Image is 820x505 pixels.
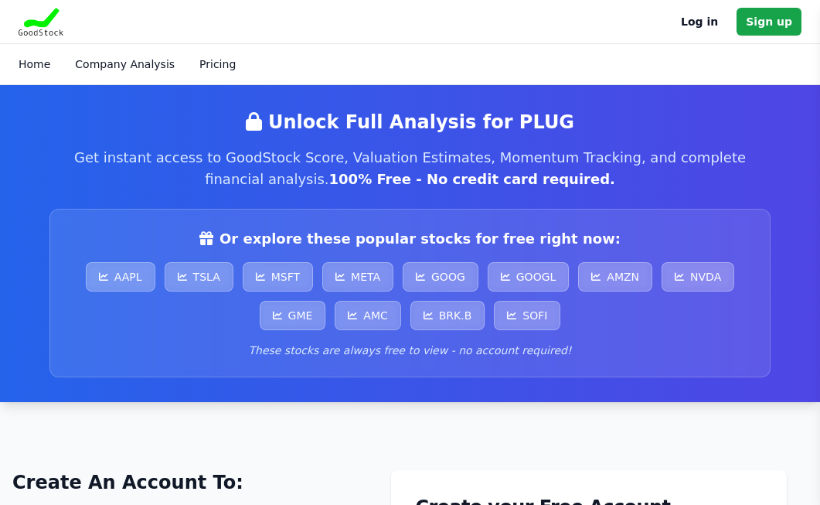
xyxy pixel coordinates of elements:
p: These stocks are always free to view - no account required! [69,343,751,358]
a: Sign up [737,8,801,36]
a: AAPL [86,262,155,292]
a: Pricing [199,58,236,70]
a: GOOGL [488,262,570,292]
a: NVDA [662,262,734,292]
h2: Unlock Full Analysis for PLUG [49,110,771,135]
a: SOFI [494,301,560,330]
a: Company Analysis [75,58,175,70]
a: GME [260,301,326,330]
span: Or explore these popular stocks for free right now: [219,228,621,250]
a: Home [19,58,50,70]
img: Goodstock Logo [19,8,63,36]
span: 100% Free - No credit card required. [329,171,615,187]
a: AMC [335,301,400,330]
p: Get instant access to GoodStock Score, Valuation Estimates, Momentum Tracking, and complete finan... [49,147,771,190]
a: Log in [681,12,718,31]
a: BRK.B [410,301,485,330]
a: META [322,262,393,292]
a: GOOG [403,262,478,292]
a: AMZN [578,262,652,292]
a: Create An Account To: [12,470,243,495]
a: MSFT [243,262,313,292]
a: TSLA [165,262,233,292]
